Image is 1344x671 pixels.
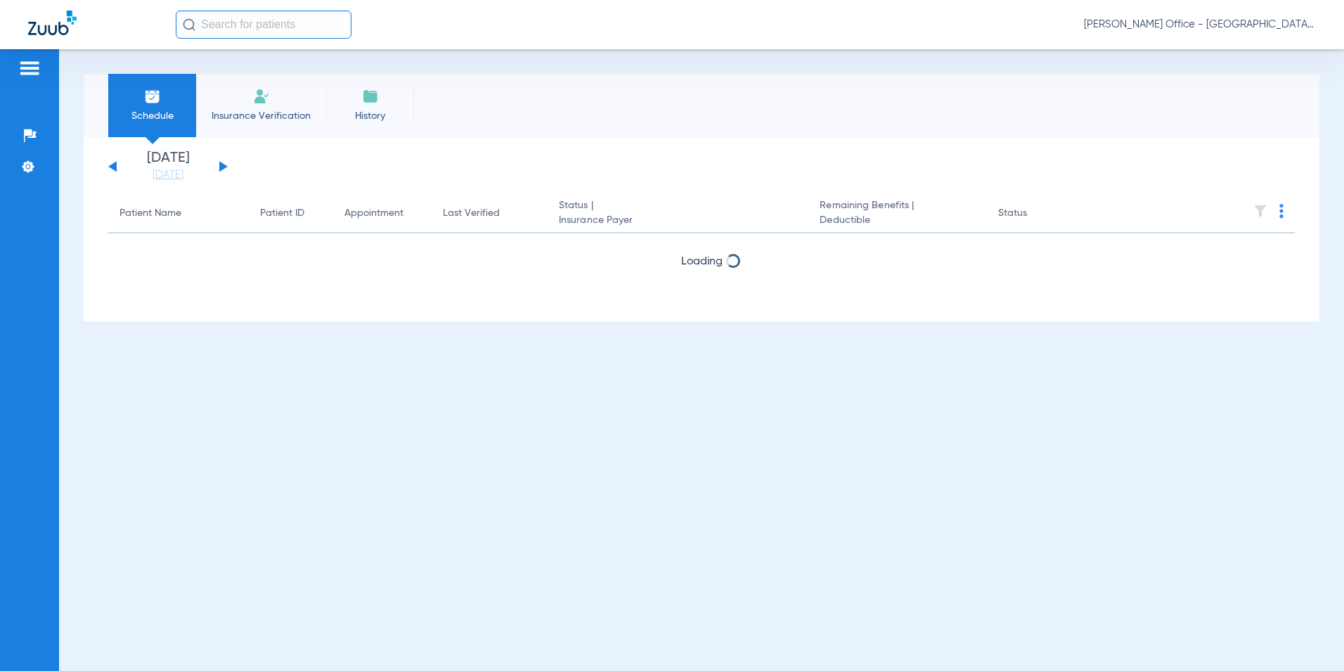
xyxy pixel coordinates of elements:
[28,11,77,35] img: Zuub Logo
[119,109,186,123] span: Schedule
[253,88,270,105] img: Manual Insurance Verification
[987,194,1082,234] th: Status
[18,60,41,77] img: hamburger-icon
[119,206,238,221] div: Patient Name
[362,88,379,105] img: History
[260,206,304,221] div: Patient ID
[144,88,161,105] img: Schedule
[820,213,975,228] span: Deductible
[1084,18,1316,32] span: [PERSON_NAME] Office - [GEOGRAPHIC_DATA]
[1279,204,1284,218] img: group-dot-blue.svg
[126,168,210,182] a: [DATE]
[559,213,797,228] span: Insurance Payer
[808,194,986,234] th: Remaining Benefits |
[207,109,316,123] span: Insurance Verification
[443,206,536,221] div: Last Verified
[176,11,351,39] input: Search for patients
[119,206,181,221] div: Patient Name
[443,206,500,221] div: Last Verified
[126,151,210,182] li: [DATE]
[344,206,420,221] div: Appointment
[548,194,808,234] th: Status |
[344,206,403,221] div: Appointment
[260,206,322,221] div: Patient ID
[681,256,723,267] span: Loading
[1253,204,1267,218] img: filter.svg
[183,18,195,31] img: Search Icon
[337,109,403,123] span: History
